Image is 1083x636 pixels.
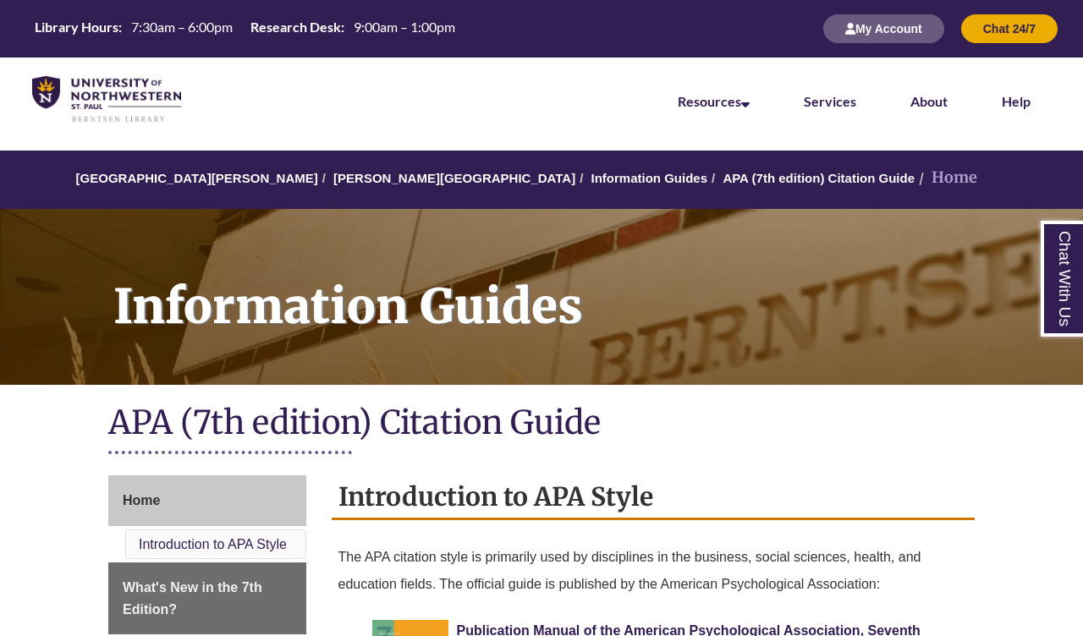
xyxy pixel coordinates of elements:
[108,475,306,526] a: Home
[28,18,462,41] a: Hours Today
[28,18,124,36] th: Library Hours:
[1002,93,1031,109] a: Help
[961,21,1058,36] a: Chat 24/7
[332,475,976,520] h2: Introduction to APA Style
[823,21,944,36] a: My Account
[338,537,969,605] p: The APA citation style is primarily used by disciplines in the business, social sciences, health,...
[910,93,948,109] a: About
[823,14,944,43] button: My Account
[108,402,975,447] h1: APA (7th edition) Citation Guide
[244,18,347,36] th: Research Desk:
[139,537,287,551] a: Introduction to APA Style
[678,93,750,109] a: Resources
[961,14,1058,43] button: Chat 24/7
[333,171,575,185] a: [PERSON_NAME][GEOGRAPHIC_DATA]
[32,76,181,123] img: UNWSP Library Logo
[723,171,915,185] a: APA (7th edition) Citation Guide
[123,493,160,507] span: Home
[804,93,856,109] a: Services
[76,171,318,185] a: [GEOGRAPHIC_DATA][PERSON_NAME]
[591,171,708,185] a: Information Guides
[354,19,455,35] span: 9:00am – 1:00pm
[131,19,233,35] span: 7:30am – 6:00pm
[28,18,462,39] table: Hours Today
[108,562,306,634] a: What's New in the 7th Edition?
[915,166,977,190] li: Home
[95,209,1083,363] h1: Information Guides
[123,580,262,617] span: What's New in the 7th Edition?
